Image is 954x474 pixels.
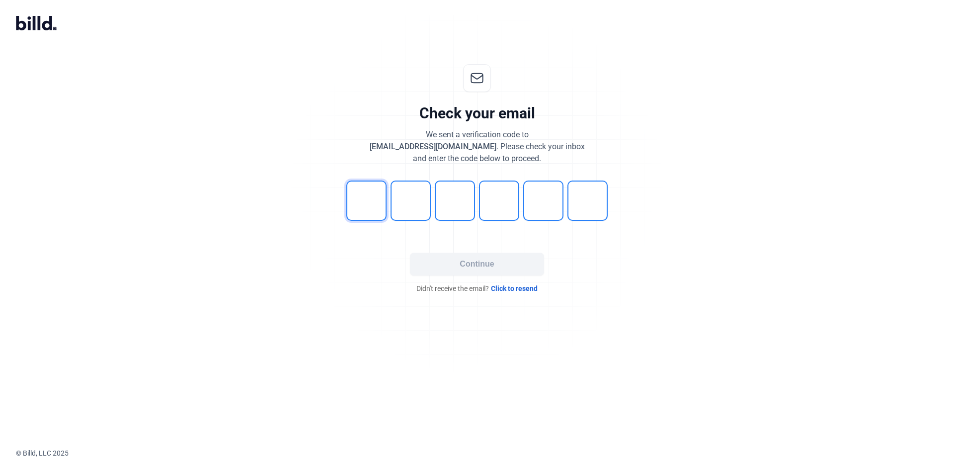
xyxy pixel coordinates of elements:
[328,284,626,293] div: Didn't receive the email?
[16,448,954,458] div: © Billd, LLC 2025
[370,142,496,151] span: [EMAIL_ADDRESS][DOMAIN_NAME]
[410,253,544,276] button: Continue
[370,129,585,165] div: We sent a verification code to . Please check your inbox and enter the code below to proceed.
[419,104,535,123] div: Check your email
[491,284,538,293] span: Click to resend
